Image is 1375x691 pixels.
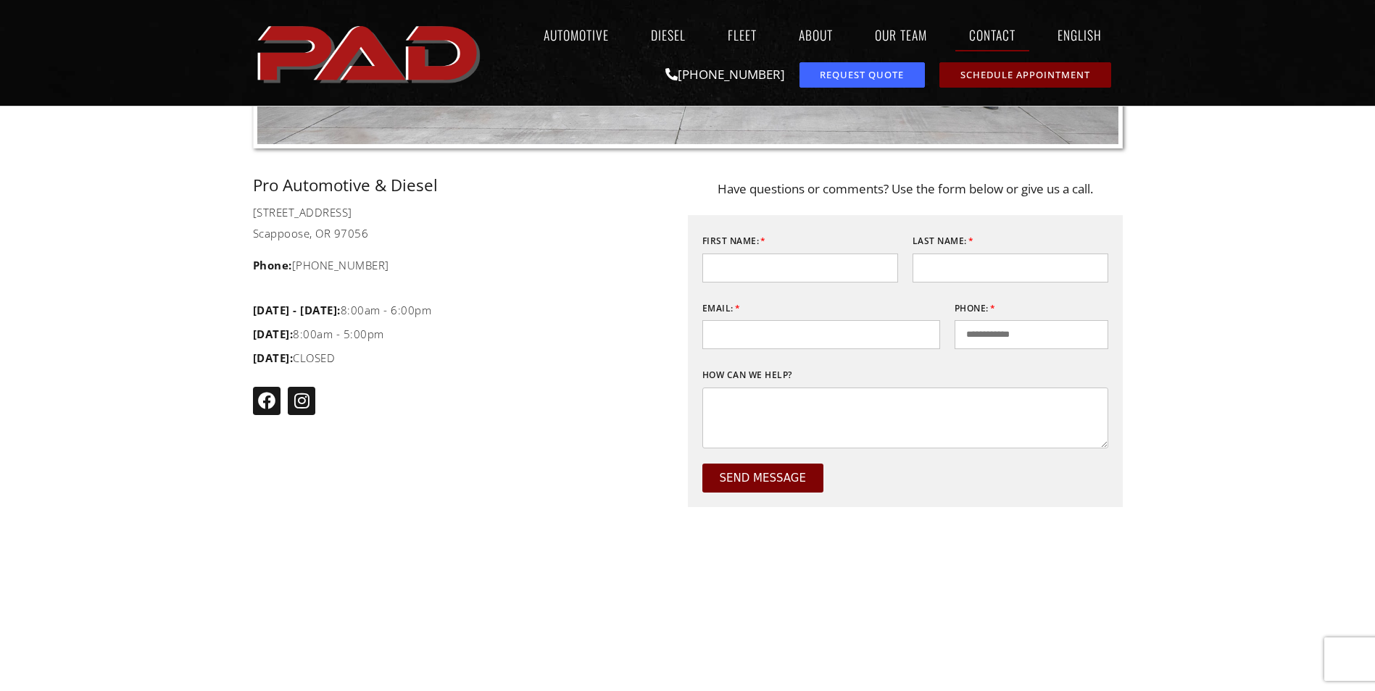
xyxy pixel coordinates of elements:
[913,230,974,253] label: Last Name:
[253,225,369,242] span: Scappoose, OR 97056
[253,347,336,369] span: CLOSED
[253,14,488,92] a: pro automotive and diesel home page
[253,351,294,365] b: [DATE]:
[702,464,823,493] button: Send Message
[253,299,432,321] span: 8:00am - 6:00pm
[702,230,1108,507] form: Contact
[253,177,652,193] p: Pro Automotive & Diesel
[939,62,1111,88] a: schedule repair or service appointment
[720,473,806,484] span: Send Message
[253,327,294,341] b: [DATE]:
[288,387,315,414] a: pro automotive and diesel instagram page
[253,387,281,414] a: pro automotive and diesel facebook page
[960,70,1090,80] span: Schedule Appointment
[1044,18,1123,51] a: English
[253,256,652,274] a: Phone:[PHONE_NUMBER]
[702,297,741,320] label: Email:
[253,204,352,221] span: [STREET_ADDRESS]
[799,62,925,88] a: request a service or repair quote
[253,303,341,317] b: [DATE] - [DATE]:
[637,18,699,51] a: Diesel
[253,14,488,92] img: The image shows the word "PAD" in bold, red, uppercase letters with a slight shadow effect.
[785,18,847,51] a: About
[955,18,1029,51] a: Contact
[702,364,792,387] label: How can we help?
[861,18,941,51] a: Our Team
[955,297,996,320] label: Phone:
[488,18,1123,51] nav: Menu
[702,230,766,253] label: First Name:
[253,323,384,345] span: 8:00am - 5:00pm
[665,66,785,83] a: [PHONE_NUMBER]
[820,70,904,80] span: Request Quote
[253,258,292,272] strong: Phone:
[688,177,1123,201] p: Have questions or comments? Use the form below or give us a call.
[714,18,770,51] a: Fleet
[530,18,623,51] a: Automotive
[253,256,389,274] span: [PHONE_NUMBER]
